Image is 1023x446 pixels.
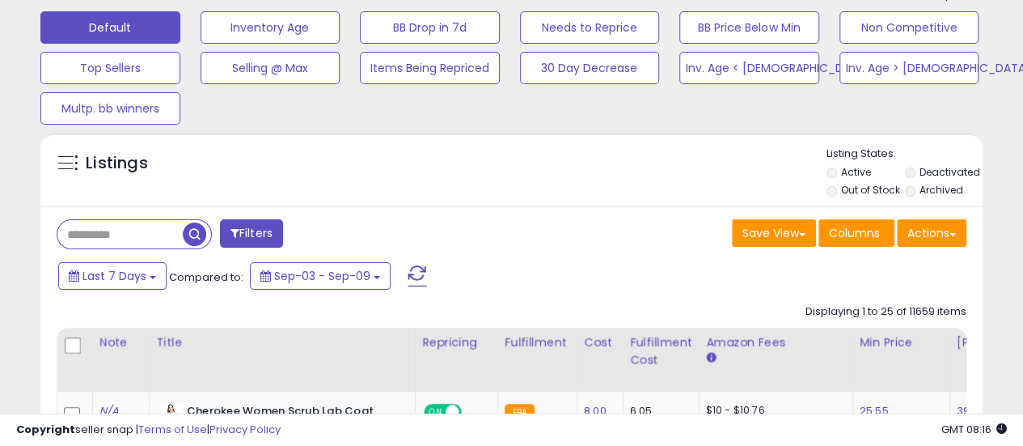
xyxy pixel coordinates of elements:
[630,334,692,368] div: Fulfillment Cost
[919,183,963,197] label: Archived
[505,334,570,351] div: Fulfillment
[40,11,180,44] button: Default
[679,52,819,84] button: Inv. Age < [DEMOGRAPHIC_DATA]
[58,262,167,290] button: Last 7 Days
[201,52,340,84] button: Selling @ Max
[805,304,966,320] div: Displaying 1 to 25 of 11659 items
[941,422,1007,437] span: 2025-09-17 08:16 GMT
[16,422,75,437] strong: Copyright
[897,219,966,247] button: Actions
[919,165,980,179] label: Deactivated
[839,52,979,84] button: Inv. Age > [DEMOGRAPHIC_DATA]
[40,52,180,84] button: Top Sellers
[829,225,880,241] span: Columns
[82,268,146,284] span: Last 7 Days
[840,183,899,197] label: Out of Stock
[732,219,816,247] button: Save View
[40,92,180,125] button: Multp. bb winners
[584,334,616,351] div: Cost
[422,334,491,351] div: Repricing
[860,334,943,351] div: Min Price
[156,334,408,351] div: Title
[840,165,870,179] label: Active
[706,351,716,366] small: Amazon Fees.
[220,219,283,248] button: Filters
[16,423,281,438] div: seller snap | |
[99,334,142,351] div: Note
[360,11,500,44] button: BB Drop in 7d
[520,52,660,84] button: 30 Day Decrease
[274,268,370,284] span: Sep-03 - Sep-09
[360,52,500,84] button: Items Being Repriced
[201,11,340,44] button: Inventory Age
[86,152,148,175] h5: Listings
[706,334,846,351] div: Amazon Fees
[818,219,894,247] button: Columns
[839,11,979,44] button: Non Competitive
[169,270,243,285] span: Compared to:
[209,422,281,437] a: Privacy Policy
[826,147,983,162] p: Listing States:
[679,11,819,44] button: BB Price Below Min
[138,422,207,437] a: Terms of Use
[520,11,660,44] button: Needs to Reprice
[250,262,391,290] button: Sep-03 - Sep-09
